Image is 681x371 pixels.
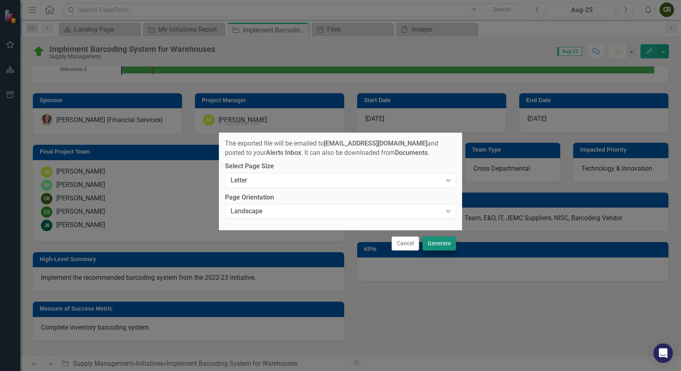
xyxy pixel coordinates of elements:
[266,149,301,157] strong: Alerts Inbox
[395,149,428,157] strong: Documents
[225,120,261,127] div: Generate PDF
[231,176,442,185] div: Letter
[392,236,419,251] button: Cancel
[225,162,456,171] label: Select Page Size
[422,236,456,251] button: Generate
[225,193,456,202] label: Page Orientation
[231,207,442,216] div: Landscape
[653,343,673,363] div: Open Intercom Messenger
[225,139,438,157] span: The exported file will be emailed to and posted to your . It can also be downloaded from .
[324,139,427,147] strong: [EMAIL_ADDRESS][DOMAIN_NAME]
